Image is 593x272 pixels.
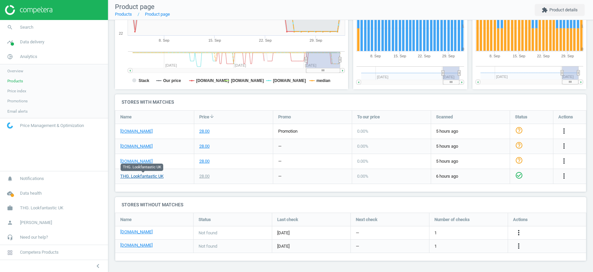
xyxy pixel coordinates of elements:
[515,171,523,179] i: check_circle_outline
[357,159,368,164] span: 0.00 %
[418,54,430,58] tspan: 22. Sep
[357,144,368,149] span: 0.00 %
[7,122,13,129] img: wGWNvw8QSZomAAAAABJRU5ErkJggg==
[199,230,217,236] span: Not found
[277,230,345,236] span: [DATE]
[5,5,52,15] img: ajHJNr6hYgQAAAAASUVORK5CYII=
[309,38,322,42] tspan: 29. Sep
[370,54,381,58] tspan: 8. Sep
[196,78,229,83] tspan: [DOMAIN_NAME]
[515,114,527,120] span: Status
[278,173,282,179] div: —
[542,7,548,13] i: extension
[436,128,505,134] span: 5 hours ago
[316,78,330,83] tspan: median
[199,114,209,120] span: Price
[20,24,33,30] span: Search
[231,78,264,83] tspan: [DOMAIN_NAME]
[120,114,132,120] span: Name
[199,128,210,134] div: 28.00
[20,54,37,60] span: Analytics
[4,50,16,63] i: pie_chart_outlined
[7,88,26,94] span: Price index
[560,127,568,135] i: more_vert
[278,114,291,120] span: Promo
[357,174,368,179] span: 0.00 %
[513,54,525,58] tspan: 15. Sep
[4,21,16,34] i: search
[120,229,153,235] a: [DOMAIN_NAME]
[199,217,211,223] span: Status
[163,78,181,83] tspan: Our price
[208,38,221,42] tspan: 15. Sep
[278,129,297,134] span: promotion
[7,68,23,74] span: Overview
[434,230,437,236] span: 1
[515,242,523,251] button: more_vert
[4,36,16,48] i: timeline
[121,164,163,171] div: THG. Lookfantastic UK
[20,123,84,129] span: Price Management & Optimization
[515,156,523,164] i: help_outline
[20,234,48,240] span: Need our help?
[515,126,523,134] i: help_outline
[90,262,106,270] button: chevron_left
[145,12,170,17] a: Product page
[94,262,102,270] i: chevron_left
[199,143,210,149] div: 28.00
[120,242,153,248] a: [DOMAIN_NAME]
[278,158,282,164] div: —
[199,158,210,164] div: 28.00
[209,114,215,119] i: arrow_downward
[515,229,523,237] button: more_vert
[581,47,583,51] text: 0
[139,78,149,83] tspan: Stack
[7,78,23,84] span: Products
[277,243,345,249] span: [DATE]
[560,172,568,180] i: more_vert
[4,231,16,244] i: headset_mic
[7,109,28,114] span: Email alerts
[515,242,523,250] i: more_vert
[436,114,453,120] span: Scanned
[20,205,63,211] span: THG. Lookfantastic UK
[115,94,586,110] h4: Stores with matches
[119,31,123,35] text: 22
[356,243,359,249] span: —
[4,202,16,214] i: work
[442,54,455,58] tspan: 29. Sep
[199,173,210,179] div: 28.00
[4,172,16,185] i: notifications
[356,230,359,236] span: —
[489,54,500,58] tspan: 8. Sep
[120,143,153,149] a: [DOMAIN_NAME]
[558,114,573,120] span: Actions
[560,172,568,181] button: more_vert
[356,217,377,223] span: Next check
[199,243,217,249] span: Not found
[115,12,132,17] a: Products
[560,142,568,150] i: more_vert
[115,197,586,213] h4: Stores without matches
[535,4,585,16] button: extensionProduct details
[273,78,306,83] tspan: [DOMAIN_NAME]
[20,220,52,226] span: [PERSON_NAME]
[560,127,568,136] button: more_vert
[434,217,470,223] span: Number of checks
[561,54,574,58] tspan: 29. Sep
[20,39,44,45] span: Data delivery
[436,158,505,164] span: 5 hours ago
[513,217,528,223] span: Actions
[434,243,437,249] span: 1
[515,141,523,149] i: help_outline
[436,143,505,149] span: 5 hours ago
[120,128,153,134] a: [DOMAIN_NAME]
[259,38,272,42] tspan: 22. Sep
[115,3,155,11] span: Product page
[537,54,550,58] tspan: 22. Sep
[159,38,170,42] tspan: 8. Sep
[7,98,28,104] span: Promotions
[393,54,406,58] tspan: 15. Sep
[20,176,44,182] span: Notifications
